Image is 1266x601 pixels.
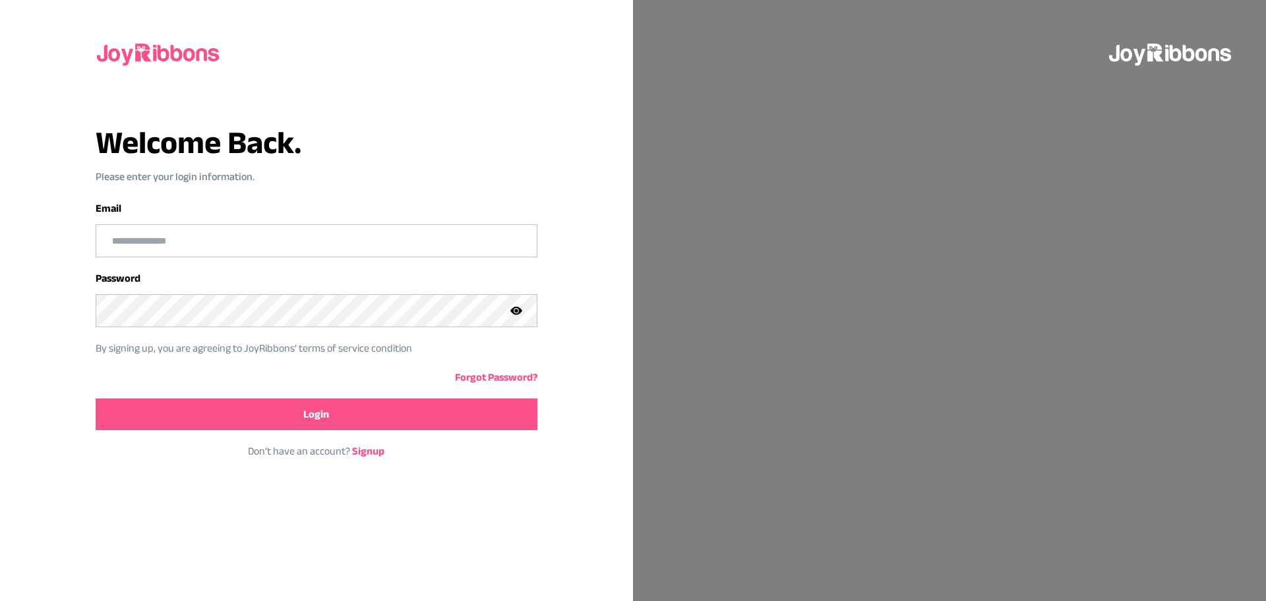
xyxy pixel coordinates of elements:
[455,371,537,383] a: Forgot Password?
[96,203,121,214] label: Email
[1108,32,1234,74] img: joyribbons
[96,443,537,459] p: Don‘t have an account?
[96,169,537,185] p: Please enter your login information.
[96,340,518,356] p: By signing up, you are agreeing to JoyRibbons‘ terms of service condition
[96,398,537,430] button: Login
[96,32,222,74] img: joyribbons
[96,272,140,284] label: Password
[303,406,329,422] span: Login
[352,445,384,457] a: Signup
[96,127,537,158] h3: Welcome Back.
